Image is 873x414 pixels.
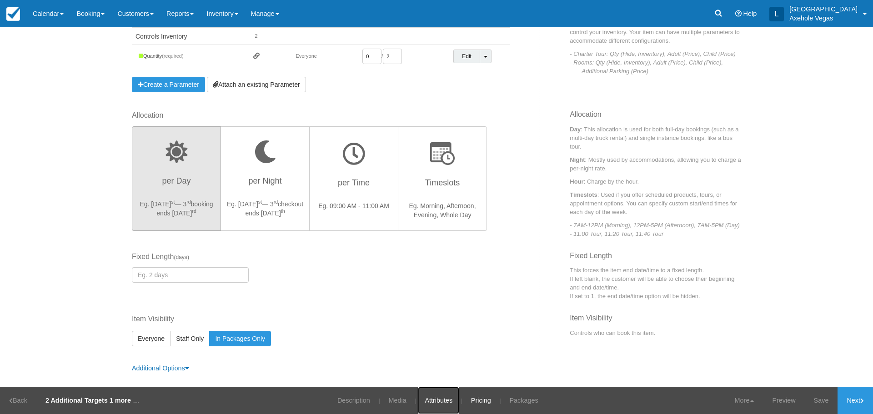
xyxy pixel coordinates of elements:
p: Eg. Morning, Afternoon, Evening, Whole Day [404,201,481,219]
p: This forces the item end date/time to a fixed length. If left blank, the customer will be able to... [570,266,741,300]
a: Pricing [464,387,498,414]
img: wizard-timeslot-icon.png [430,142,455,165]
a: Save [805,387,838,414]
td: / [330,45,435,68]
a: Packages [503,387,545,414]
a: Additional Options [132,364,189,372]
input: MAX [383,49,402,64]
i: Help [735,10,742,17]
h3: Timeslots [404,174,481,197]
input: Eg. 2 days [132,267,249,283]
a: Description [331,387,377,414]
p: - 11:00 Tour, 11:20 Tour, 11:40 Tour [582,229,741,238]
span: per Time [338,178,370,187]
p: - Rooms: Qty (Hide, Inventory), Adult (Price), Child (Price), Additional Parking (Price) [582,58,741,75]
td: Everyone [282,45,330,68]
p: - Charter Tour: Qty (Hide, Inventory), Adult (Price), Child (Price) [582,50,741,58]
td: Quantity [132,45,230,68]
p: Controls who can book this item. [570,329,741,337]
p: Eg. [DATE] — 3 booking ends [DATE] [138,200,215,218]
label: Allocation [132,110,489,121]
a: Media [382,387,413,414]
img: checkfront-main-nav-mini-logo.png [6,7,20,21]
button: Staff Only [170,331,210,346]
strong: Timeslots [570,191,597,198]
a: Attributes [418,387,459,414]
h3: Item Visibility [570,314,741,329]
label: Item Visibility [132,314,510,324]
sup: st [171,199,175,205]
p: : This allocation is used for both full-day bookings (such as a multi-day truck rental) and singl... [570,125,741,151]
p: Axehole Vegas [789,14,858,23]
span: Staff Only [176,335,204,342]
a: More [726,387,763,414]
sup: rd [192,208,196,214]
p: : Mostly used by accommodations, allowing you to charge a per-night rate. [570,155,741,173]
strong: Night [570,156,585,163]
h3: Allocation [570,110,741,125]
p: Parameters give you the ability to set price points and/or to control your inventory. Your item c... [570,19,741,45]
label: Fixed Length [132,252,249,262]
a: Create a Parameter [132,77,205,92]
sup: st [258,199,262,205]
a: Edit [453,50,480,63]
a: Attach an existing Parameter [207,77,306,92]
span: days [176,254,187,260]
p: : Charge by the hour. [570,177,741,186]
sm: (required) [162,53,184,59]
button: Timeslots Eg. Morning, Afternoon, Evening, Whole Day [398,126,487,231]
button: Everyone [132,331,171,346]
span: 2 [255,33,258,39]
p: Eg. 09:00 AM - 11:00 AM [315,201,392,210]
p: Eg. [DATE] — 3 checkout ends [DATE] [226,200,304,218]
input: MIN [362,49,381,64]
strong: 2 Additional Targets 1 more Trainer [45,397,155,404]
h3: Fixed Length [570,252,741,266]
span: Everyone [138,335,165,342]
a: Next [838,387,873,414]
h3: per Day [138,172,215,195]
a: Preview [763,387,804,414]
strong: Day [570,126,581,133]
button: per Night Eg. [DATE]st— 3rdcheckout ends [DATE]th [221,126,310,231]
sup: rd [186,199,191,205]
p: - 7AM-12PM (Morning), 12PM-5PM (Afternoon), 7AM-5PM (Day) [582,221,741,229]
button: In Packages Only [209,331,271,346]
span: In Packages Only [215,335,265,342]
button: per Day Eg. [DATE]st— 3rdbooking ends [DATE]rd [132,126,221,231]
button: per Time Eg. 09:00 AM - 11:00 AM [309,126,398,231]
sup: rd [274,199,278,205]
sup: th [281,208,285,214]
span: Help [743,10,757,17]
td: Controls Inventory [132,28,230,45]
span: ( ) [174,254,189,260]
p: [GEOGRAPHIC_DATA] [789,5,858,14]
p: : Used if you offer scheduled products, tours, or appointment options. You can specify custom sta... [570,190,741,216]
div: L [769,7,784,21]
h3: per Night [226,172,304,195]
strong: Hour [570,178,583,185]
